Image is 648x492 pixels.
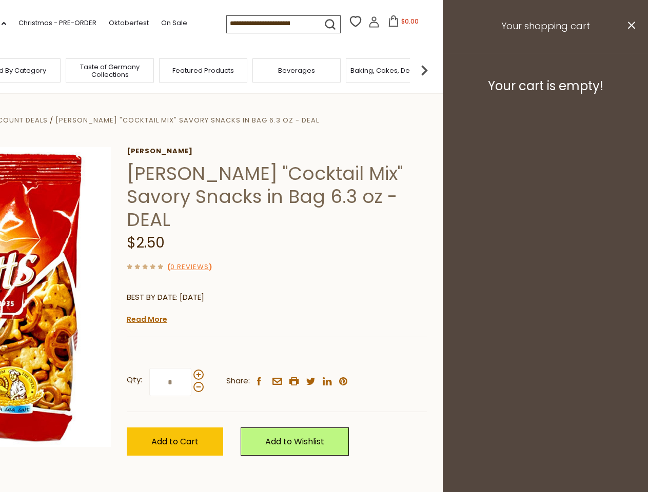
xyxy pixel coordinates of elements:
[278,67,315,74] a: Beverages
[127,291,427,304] p: BEST BY DATE: [DATE]
[401,17,419,26] span: $0.00
[127,147,427,155] a: [PERSON_NAME]
[18,17,96,29] a: Christmas - PRE-ORDER
[55,115,319,125] a: [PERSON_NAME] "Cocktail Mix" Savory Snacks in Bag 6.3 oz - DEAL
[241,427,349,456] a: Add to Wishlist
[414,60,435,80] img: next arrow
[226,375,250,387] span: Share:
[172,67,234,74] a: Featured Products
[109,17,149,29] a: Oktoberfest
[456,78,635,94] h3: Your cart is empty!
[161,17,187,29] a: On Sale
[127,427,223,456] button: Add to Cart
[350,67,430,74] a: Baking, Cakes, Desserts
[127,314,167,324] a: Read More
[151,436,199,447] span: Add to Cart
[167,262,212,272] span: ( )
[127,233,165,253] span: $2.50
[170,262,209,273] a: 0 Reviews
[127,162,427,231] h1: [PERSON_NAME] "Cocktail Mix" Savory Snacks in Bag 6.3 oz - DEAL
[149,368,191,396] input: Qty:
[382,15,425,31] button: $0.00
[127,374,142,386] strong: Qty:
[69,63,151,78] a: Taste of Germany Collections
